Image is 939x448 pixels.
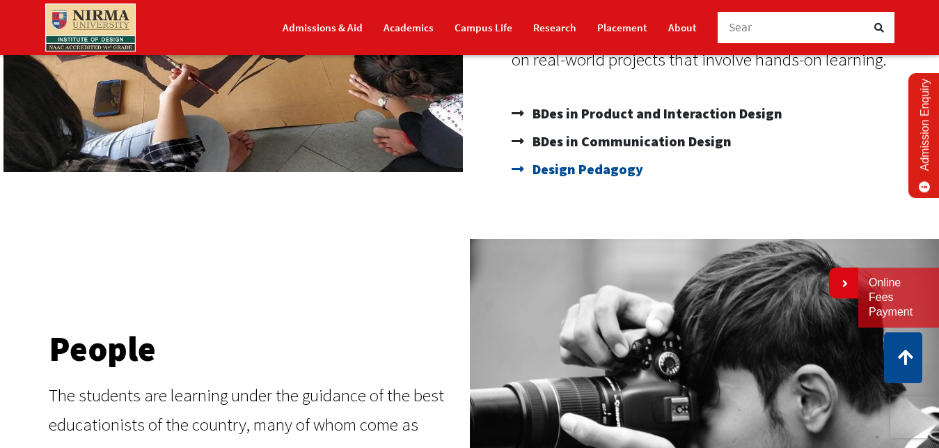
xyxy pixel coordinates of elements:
a: Research [533,15,576,40]
a: Academics [384,15,434,40]
span: Design Pedagogy [529,155,643,183]
a: About [668,15,697,40]
span: BDes in Communication Design [529,128,732,155]
a: Campus Life [455,15,512,40]
h2: People [49,332,449,366]
span: Sear [729,20,752,35]
a: BDes in Product and Interaction Design [512,100,926,128]
a: Design Pedagogy [512,155,926,183]
a: Admissions & Aid [283,15,363,40]
a: BDes in Communication Design [512,128,926,155]
img: main_logo [45,3,136,52]
a: Online Fees Payment [869,276,929,319]
span: BDes in Product and Interaction Design [529,100,782,128]
a: Placement [597,15,647,40]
